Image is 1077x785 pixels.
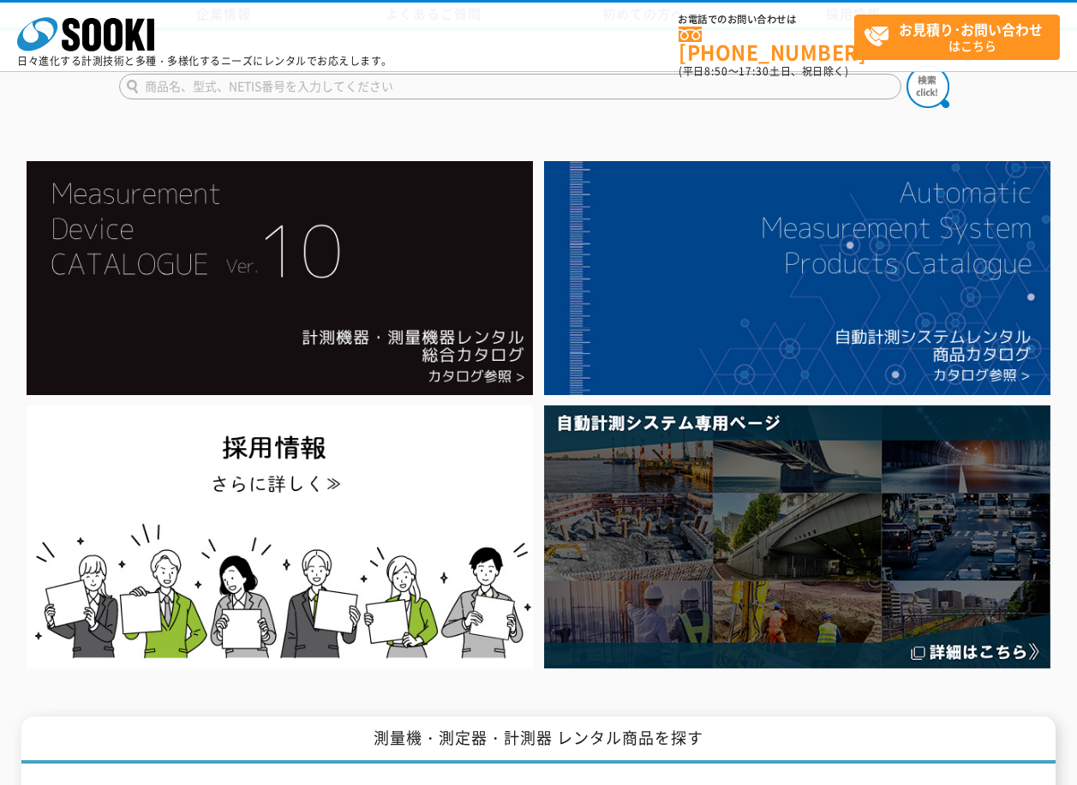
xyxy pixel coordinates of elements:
img: 自動計測システム専用ページ [544,405,1050,668]
p: 日々進化する計測技術と多種・多様化するニーズにレンタルでお応えします。 [17,56,392,66]
img: btn_search.png [906,65,949,108]
span: (平日 ～ 土日、祝日除く) [679,63,848,79]
img: Catalog Ver10 [27,161,533,395]
img: 自動計測システムカタログ [544,161,1050,395]
span: 8:50 [704,63,728,79]
h1: 測量機・測定器・計測器 レンタル商品を探す [21,716,1056,764]
img: SOOKI recruit [27,405,533,668]
span: はこちら [864,15,1059,58]
span: お電話でのお問い合わせは [679,15,854,25]
input: 商品名、型式、NETIS番号を入力してください [119,74,901,99]
strong: お見積り･お問い合わせ [899,19,1043,39]
a: お見積り･お問い合わせはこちら [854,15,1060,60]
span: 17:30 [739,63,769,79]
a: [PHONE_NUMBER] [679,27,854,62]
